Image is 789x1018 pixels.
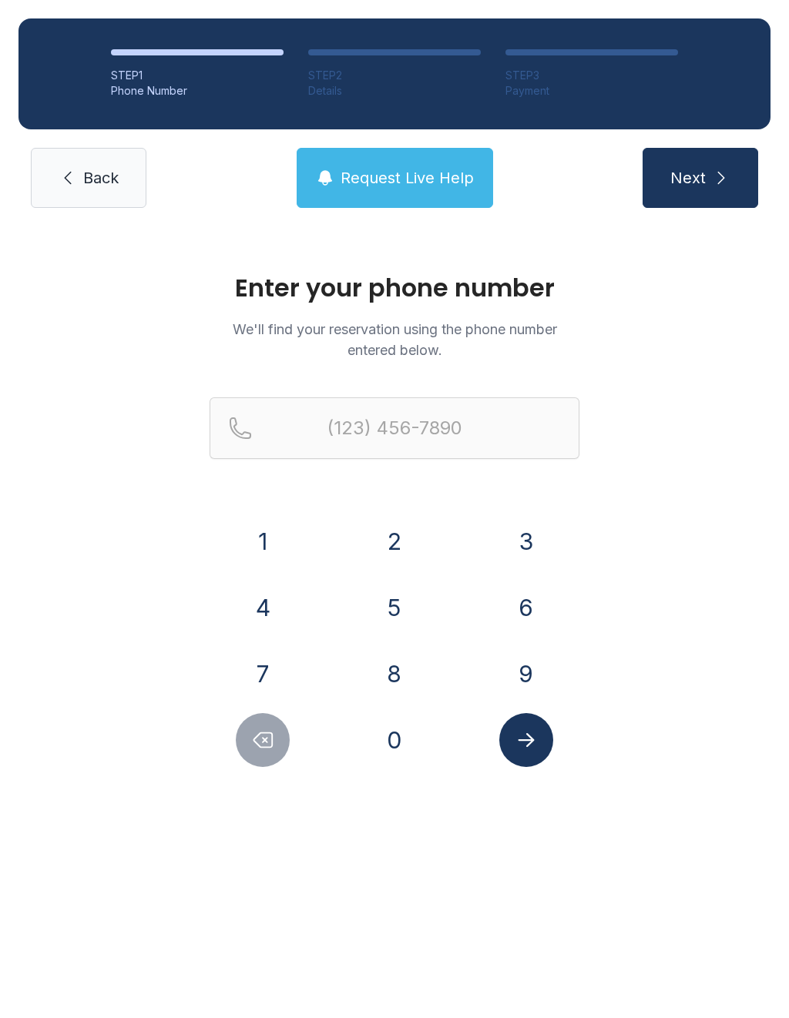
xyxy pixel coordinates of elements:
[505,68,678,83] div: STEP 3
[83,167,119,189] span: Back
[368,581,421,635] button: 5
[210,276,579,300] h1: Enter your phone number
[210,319,579,360] p: We'll find your reservation using the phone number entered below.
[368,647,421,701] button: 8
[670,167,706,189] span: Next
[368,514,421,568] button: 2
[236,514,290,568] button: 1
[236,581,290,635] button: 4
[499,713,553,767] button: Submit lookup form
[236,713,290,767] button: Delete number
[499,514,553,568] button: 3
[236,647,290,701] button: 7
[308,68,481,83] div: STEP 2
[499,647,553,701] button: 9
[210,397,579,459] input: Reservation phone number
[368,713,421,767] button: 0
[111,83,284,99] div: Phone Number
[111,68,284,83] div: STEP 1
[308,83,481,99] div: Details
[505,83,678,99] div: Payment
[341,167,474,189] span: Request Live Help
[499,581,553,635] button: 6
